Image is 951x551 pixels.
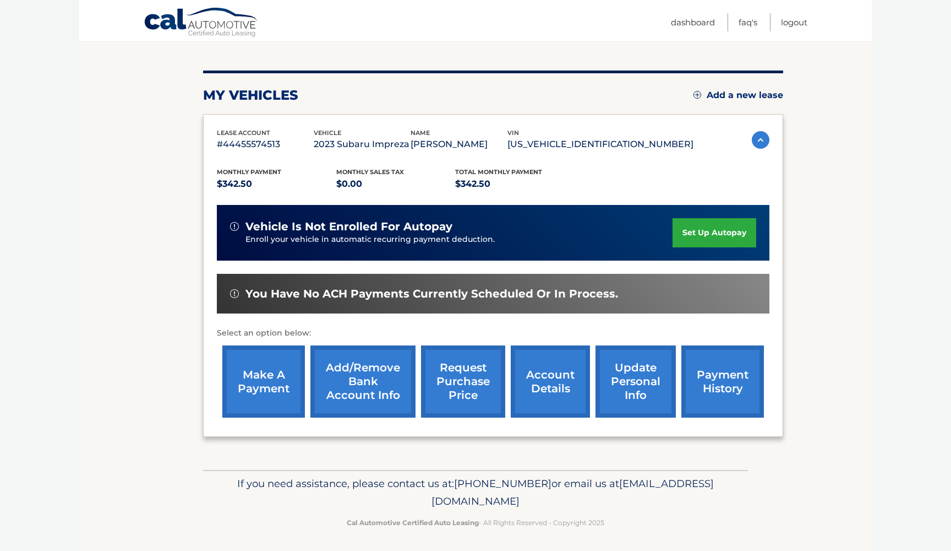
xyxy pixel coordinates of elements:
[671,13,715,31] a: Dashboard
[230,222,239,231] img: alert-white.svg
[314,129,341,137] span: vehicle
[693,90,783,101] a: Add a new lease
[217,176,336,192] p: $342.50
[217,168,281,176] span: Monthly Payment
[431,477,714,507] span: [EMAIL_ADDRESS][DOMAIN_NAME]
[507,129,519,137] span: vin
[203,87,298,104] h2: my vehicles
[245,287,618,301] span: You have no ACH payments currently scheduled or in process.
[245,234,673,246] p: Enroll your vehicle in automatic recurring payment deduction.
[217,137,314,152] p: #44455574513
[217,327,769,340] p: Select an option below:
[230,289,239,298] img: alert-white.svg
[693,91,701,99] img: add.svg
[681,345,764,418] a: payment history
[217,129,270,137] span: lease account
[752,131,769,149] img: accordion-active.svg
[511,345,590,418] a: account details
[673,218,756,247] a: set up autopay
[347,518,479,527] strong: Cal Automotive Certified Auto Leasing
[411,129,430,137] span: name
[455,176,575,192] p: $342.50
[421,345,505,418] a: request purchase price
[507,137,693,152] p: [US_VEHICLE_IDENTIFICATION_NUMBER]
[314,137,411,152] p: 2023 Subaru Impreza
[336,168,404,176] span: Monthly sales Tax
[144,7,259,39] a: Cal Automotive
[455,168,542,176] span: Total Monthly Payment
[245,220,452,234] span: vehicle is not enrolled for autopay
[411,137,507,152] p: [PERSON_NAME]
[336,176,456,192] p: $0.00
[454,477,551,490] span: [PHONE_NUMBER]
[210,517,741,528] p: - All Rights Reserved - Copyright 2025
[781,13,807,31] a: Logout
[595,345,676,418] a: update personal info
[222,345,305,418] a: make a payment
[310,345,416,418] a: Add/Remove bank account info
[739,13,757,31] a: FAQ's
[210,475,741,510] p: If you need assistance, please contact us at: or email us at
